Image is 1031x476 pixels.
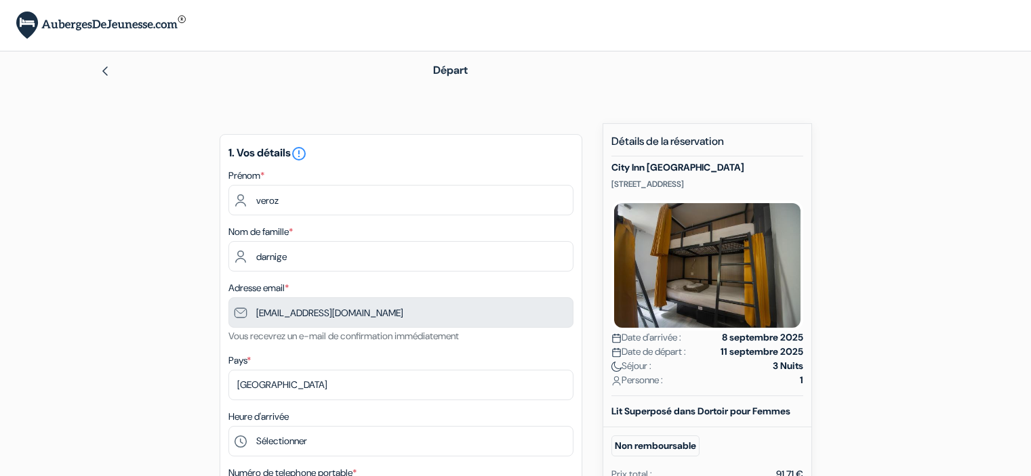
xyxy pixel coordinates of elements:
[611,373,663,387] span: Personne :
[291,146,307,160] a: error_outline
[611,359,651,373] span: Séjour :
[611,135,803,156] h5: Détails de la réservation
[228,225,293,239] label: Nom de famille
[228,297,573,328] input: Entrer adresse e-mail
[228,241,573,272] input: Entrer le nom de famille
[800,373,803,387] strong: 1
[228,146,573,162] h5: 1. Vos détails
[228,410,289,424] label: Heure d'arrivée
[228,353,251,368] label: Pays
[611,330,681,345] span: Date d'arrivée :
[433,63,468,77] span: Départ
[773,359,803,373] strong: 3 Nuits
[611,345,686,359] span: Date de départ :
[16,12,186,39] img: AubergesDeJeunesse.com
[100,66,110,77] img: left_arrow.svg
[228,330,459,342] small: Vous recevrez un e-mail de confirmation immédiatement
[611,347,622,358] img: calendar.svg
[611,179,803,190] p: [STREET_ADDRESS]
[611,376,622,386] img: user_icon.svg
[228,169,264,183] label: Prénom
[722,330,803,345] strong: 8 septembre 2025
[228,281,289,295] label: Adresse email
[611,333,622,343] img: calendar.svg
[611,162,803,173] h5: City Inn [GEOGRAPHIC_DATA]
[611,362,622,372] img: moon.svg
[721,345,803,359] strong: 11 septembre 2025
[611,435,700,456] small: Non remboursable
[228,185,573,215] input: Entrez votre prénom
[291,146,307,162] i: error_outline
[611,405,790,417] b: Lit Superposé dans Dortoir pour Femmes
